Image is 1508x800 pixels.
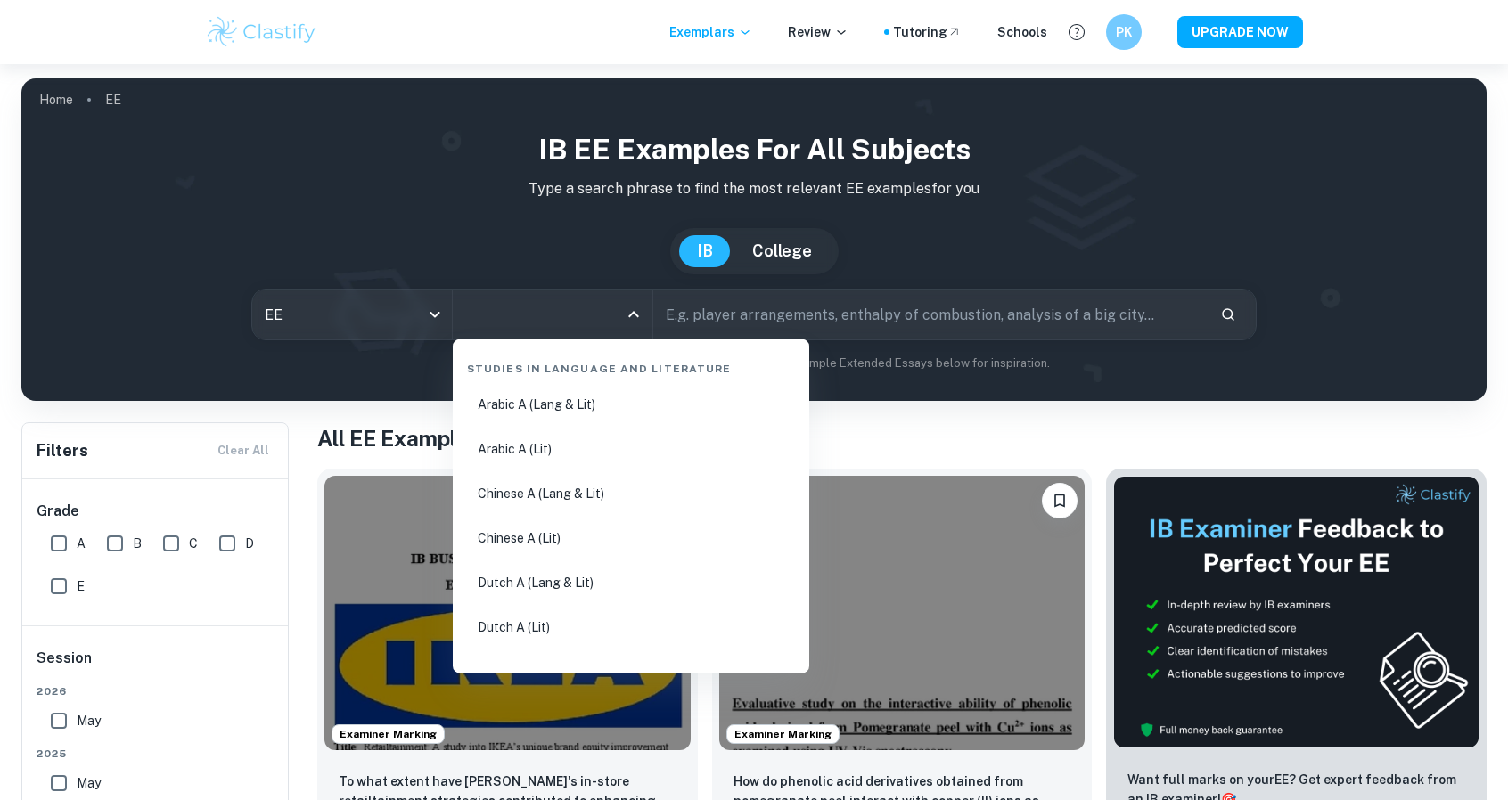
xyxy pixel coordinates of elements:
[460,518,802,559] li: Chinese A (Lit)
[1061,17,1092,47] button: Help and Feedback
[324,476,691,750] img: Business and Management EE example thumbnail: To what extent have IKEA's in-store reta
[77,576,85,596] span: E
[21,78,1487,401] img: profile cover
[997,22,1047,42] a: Schools
[77,711,101,731] span: May
[37,746,275,762] span: 2025
[460,562,802,603] li: Dutch A (Lang & Lit)
[37,683,275,699] span: 2026
[893,22,962,42] a: Tutoring
[245,534,254,553] span: D
[77,534,86,553] span: A
[460,384,802,425] li: Arabic A (Lang & Lit)
[36,178,1472,200] p: Type a search phrase to find the most relevant EE examples for you
[460,473,802,514] li: Chinese A (Lang & Lit)
[37,438,88,463] h6: Filters
[788,22,848,42] p: Review
[719,476,1086,750] img: Chemistry EE example thumbnail: How do phenolic acid derivatives obtaine
[734,235,830,267] button: College
[460,607,802,648] li: Dutch A (Lit)
[37,648,275,683] h6: Session
[133,534,142,553] span: B
[1113,476,1479,748] img: Thumbnail
[621,302,646,327] button: Close
[1106,14,1142,50] button: PK
[1213,299,1243,330] button: Search
[189,534,198,553] span: C
[252,290,452,339] div: EE
[36,128,1472,171] h1: IB EE examples for all subjects
[1114,22,1135,42] h6: PK
[1177,16,1303,48] button: UPGRADE NOW
[679,235,731,267] button: IB
[105,90,121,110] p: EE
[332,726,444,742] span: Examiner Marking
[77,773,101,793] span: May
[1042,483,1078,518] button: Bookmark
[460,347,802,384] div: Studies in Language and Literature
[205,14,318,50] img: Clastify logo
[37,501,275,522] h6: Grade
[653,290,1206,339] input: E.g. player arrangements, enthalpy of combustion, analysis of a big city...
[727,726,839,742] span: Examiner Marking
[460,651,802,692] li: English A (Lang & Lit)
[39,87,73,112] a: Home
[460,429,802,469] li: Arabic A (Lit)
[317,422,1487,454] h1: All EE Examples
[669,22,752,42] p: Exemplars
[36,355,1472,372] p: Not sure what to search for? You can always look through our example Extended Essays below for in...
